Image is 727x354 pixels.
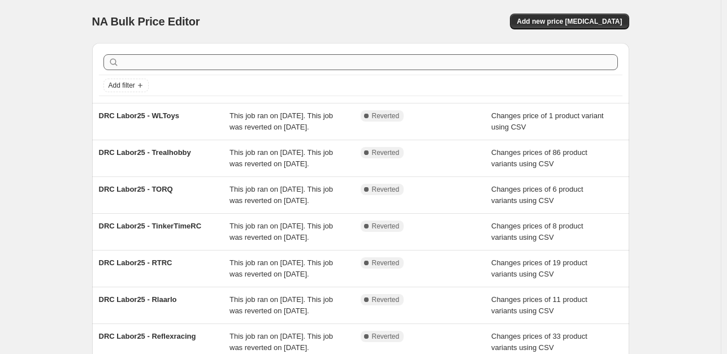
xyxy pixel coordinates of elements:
span: This job ran on [DATE]. This job was reverted on [DATE]. [230,258,333,278]
span: Changes prices of 19 product variants using CSV [491,258,587,278]
span: Changes prices of 86 product variants using CSV [491,148,587,168]
span: Changes prices of 33 product variants using CSV [491,332,587,352]
button: Add new price [MEDICAL_DATA] [510,14,629,29]
span: DRC Labor25 - TinkerTimeRC [99,222,202,230]
span: Changes prices of 8 product variants using CSV [491,222,583,241]
span: This job ran on [DATE]. This job was reverted on [DATE]. [230,148,333,168]
span: This job ran on [DATE]. This job was reverted on [DATE]. [230,111,333,131]
span: Reverted [372,111,400,120]
span: Reverted [372,222,400,231]
span: Changes prices of 11 product variants using CSV [491,295,587,315]
span: This job ran on [DATE]. This job was reverted on [DATE]. [230,222,333,241]
span: Reverted [372,185,400,194]
span: DRC Labor25 - Trealhobby [99,148,191,157]
span: This job ran on [DATE]. This job was reverted on [DATE]. [230,295,333,315]
span: Reverted [372,295,400,304]
span: DRC Labor25 - TORQ [99,185,173,193]
span: Reverted [372,148,400,157]
span: This job ran on [DATE]. This job was reverted on [DATE]. [230,185,333,205]
span: Add filter [109,81,135,90]
span: This job ran on [DATE]. This job was reverted on [DATE]. [230,332,333,352]
span: Changes prices of 6 product variants using CSV [491,185,583,205]
span: Reverted [372,332,400,341]
span: DRC Labor25 - RTRC [99,258,172,267]
span: NA Bulk Price Editor [92,15,200,28]
button: Add filter [103,79,149,92]
span: Reverted [372,258,400,267]
span: DRC Labor25 - Rlaarlo [99,295,177,304]
span: DRC Labor25 - Reflexracing [99,332,196,340]
span: Add new price [MEDICAL_DATA] [517,17,622,26]
span: Changes price of 1 product variant using CSV [491,111,604,131]
span: DRC Labor25 - WLToys [99,111,180,120]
